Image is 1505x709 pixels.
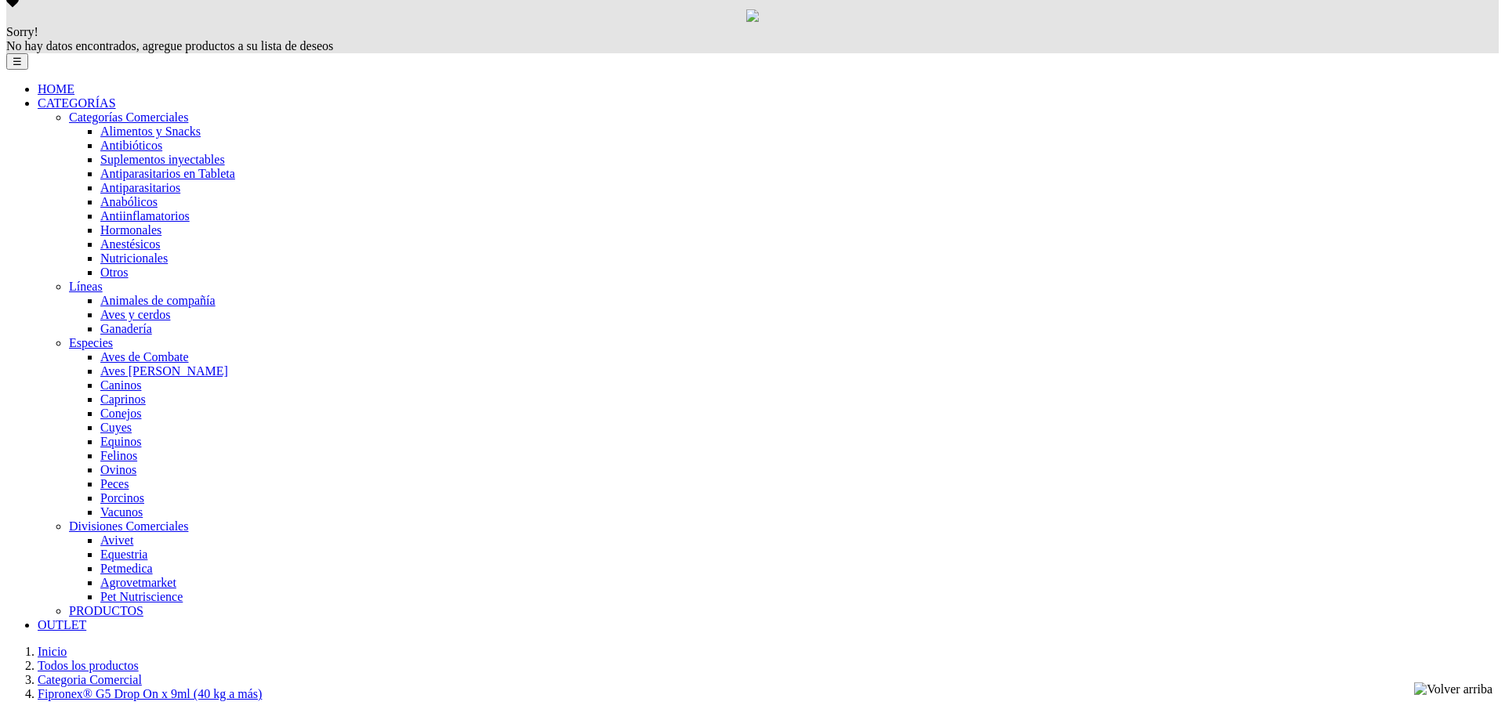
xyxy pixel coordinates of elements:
a: Cuyes [100,421,132,434]
a: Caprinos [100,392,146,406]
a: Anabólicos [100,195,158,208]
a: Categorías Comerciales [69,110,188,124]
a: Vacunos [100,505,143,519]
a: Líneas [69,280,103,293]
a: Ovinos [100,463,136,476]
a: Felinos [100,449,137,462]
iframe: Brevo live chat [8,539,270,701]
a: Antiparasitarios en Tableta [100,167,235,180]
a: Equinos [100,435,141,448]
a: Otros [100,266,129,279]
img: loading.gif [746,9,759,22]
a: Anestésicos [100,237,160,251]
a: Antiinflamatorios [100,209,190,222]
a: Antibióticos [100,139,162,152]
a: Avivet [100,534,133,547]
a: Aves de Combate [100,350,189,364]
a: Aves [PERSON_NAME] [100,364,228,378]
div: No hay datos encontrados, agregue productos a su lista de deseos [6,25,1499,53]
a: Ganadería [100,322,152,335]
img: Volver arriba [1414,682,1492,696]
a: Aves y cerdos [100,308,170,321]
button: ☰ [6,53,28,70]
a: HOME [38,82,74,96]
a: Hormonales [100,223,161,237]
a: Caninos [100,378,141,392]
a: Peces [100,477,129,490]
a: Antiparasitarios [100,181,180,194]
a: Nutricionales [100,251,168,265]
a: Animales de compañía [100,294,216,307]
a: CATEGORÍAS [38,96,116,110]
a: Especies [69,336,113,349]
a: Divisiones Comerciales [69,519,188,533]
a: Porcinos [100,491,144,505]
a: Suplementos inyectables [100,153,225,166]
span: Sorry! [6,25,38,38]
a: Conejos [100,407,141,420]
a: Alimentos y Snacks [100,125,201,138]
